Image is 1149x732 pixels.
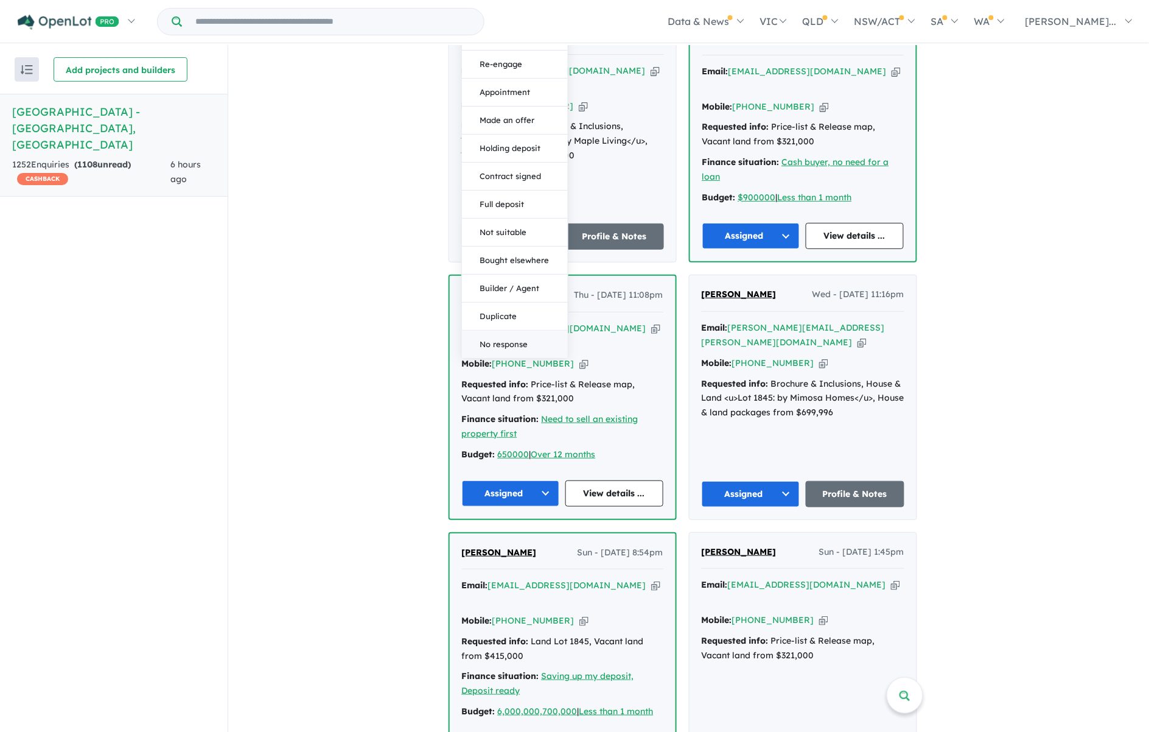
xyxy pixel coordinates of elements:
button: Copy [892,65,901,78]
strong: Mobile: [462,615,492,626]
a: [PHONE_NUMBER] [732,614,814,625]
div: | [462,705,663,719]
div: | [462,448,663,462]
button: Not suitable [462,219,568,247]
div: Brochure & Inclusions, House & Land <u>Lot 1845: by Mimosa Homes</u>, House & land packages from ... [702,377,904,420]
button: Copy [579,614,588,627]
strong: Budget: [462,706,495,717]
a: [PHONE_NUMBER] [492,100,574,111]
span: Sun - [DATE] 8:54pm [578,546,663,560]
button: Assigned [462,480,560,507]
button: Copy [857,336,867,349]
button: Copy [651,322,660,335]
div: Land Lot 1845, Vacant land from $415,000 [462,635,663,664]
button: Copy [819,357,828,370]
button: Add projects and builders [54,57,187,82]
a: [PERSON_NAME][EMAIL_ADDRESS][PERSON_NAME][DOMAIN_NAME] [702,322,885,348]
a: [PERSON_NAME] [702,545,777,560]
a: [EMAIL_ADDRESS][DOMAIN_NAME] [728,66,887,77]
button: Copy [579,357,588,370]
button: Made an offer [462,107,568,135]
button: Duplicate [462,303,568,331]
button: Copy [579,100,588,113]
div: Price-list & Release map, Vacant land from $321,000 [702,634,904,663]
strong: Email: [702,66,728,77]
a: View details ... [565,480,663,507]
h5: [GEOGRAPHIC_DATA] - [GEOGRAPHIC_DATA] , [GEOGRAPHIC_DATA] [12,104,215,153]
span: CASHBACK [17,173,68,185]
a: [PHONE_NUMBER] [492,358,574,369]
span: [PERSON_NAME] [702,546,777,557]
a: Cash buyer, no need for a loan [702,157,889,182]
button: Full deposit [462,191,568,219]
a: [PERSON_NAME] [702,287,777,302]
a: [EMAIL_ADDRESS][DOMAIN_NAME] [488,580,646,591]
a: Over 12 months [531,449,596,460]
span: 1108 [77,159,97,170]
strong: Requested info: [462,636,529,647]
a: [PHONE_NUMBER] [492,615,574,626]
span: Thu - [DATE] 11:08pm [574,288,663,303]
button: Copy [820,100,829,113]
span: Wed - [DATE] 11:16pm [812,287,904,302]
button: Copy [651,579,660,592]
button: Copy [651,65,660,77]
img: Openlot PRO Logo White [18,15,119,30]
a: 6,000,000,700,000 [498,706,578,717]
span: 6 hours ago [170,159,201,185]
span: [PERSON_NAME]... [1025,15,1117,27]
a: [PHONE_NUMBER] [733,101,815,112]
button: Holding deposit [462,135,568,163]
img: sort.svg [21,65,33,74]
button: Assigned [702,481,800,507]
button: Copy [819,614,828,627]
input: Try estate name, suburb, builder or developer [184,9,481,35]
strong: Requested info: [702,378,769,389]
div: 1252 Enquir ies [12,158,170,187]
a: View details ... [806,223,904,249]
strong: Email: [702,579,728,590]
a: $900000 [738,192,776,203]
span: Sun - [DATE] 1:45pm [819,545,904,560]
button: Builder / Agent [462,275,568,303]
a: [EMAIL_ADDRESS][DOMAIN_NAME] [487,65,646,76]
button: Bought elsewhere [462,247,568,275]
a: Less than 1 month [778,192,852,203]
a: 650000 [498,449,529,460]
div: Price-list & Release map, Vacant land from $321,000 [702,120,904,149]
a: [EMAIL_ADDRESS][DOMAIN_NAME] [488,323,646,334]
div: Price-list & Release map, Vacant land from $321,000 [462,378,663,407]
button: No response [462,331,568,358]
a: [EMAIL_ADDRESS][DOMAIN_NAME] [728,579,886,590]
span: [PERSON_NAME] [462,547,537,558]
button: Copy [891,579,900,591]
strong: Email: [702,322,728,333]
div: | [702,191,904,205]
button: Assigned [702,223,800,249]
strong: Mobile: [702,357,732,368]
button: Contract signed [462,163,568,191]
a: Profile & Notes [806,481,904,507]
a: [PHONE_NUMBER] [732,357,814,368]
strong: Requested info: [462,379,529,390]
a: Less than 1 month [579,706,654,717]
strong: ( unread) [74,159,131,170]
strong: Finance situation: [462,414,539,424]
strong: Mobile: [462,358,492,369]
a: Saving up my deposit, Deposit ready [462,670,634,696]
button: Appointment [462,79,568,107]
strong: Email: [462,580,488,591]
strong: Mobile: [702,614,732,625]
strong: Finance situation: [702,157,780,167]
strong: Requested info: [702,121,769,132]
a: Need to sell an existing property first [462,414,638,439]
button: Re-engage [462,51,568,79]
